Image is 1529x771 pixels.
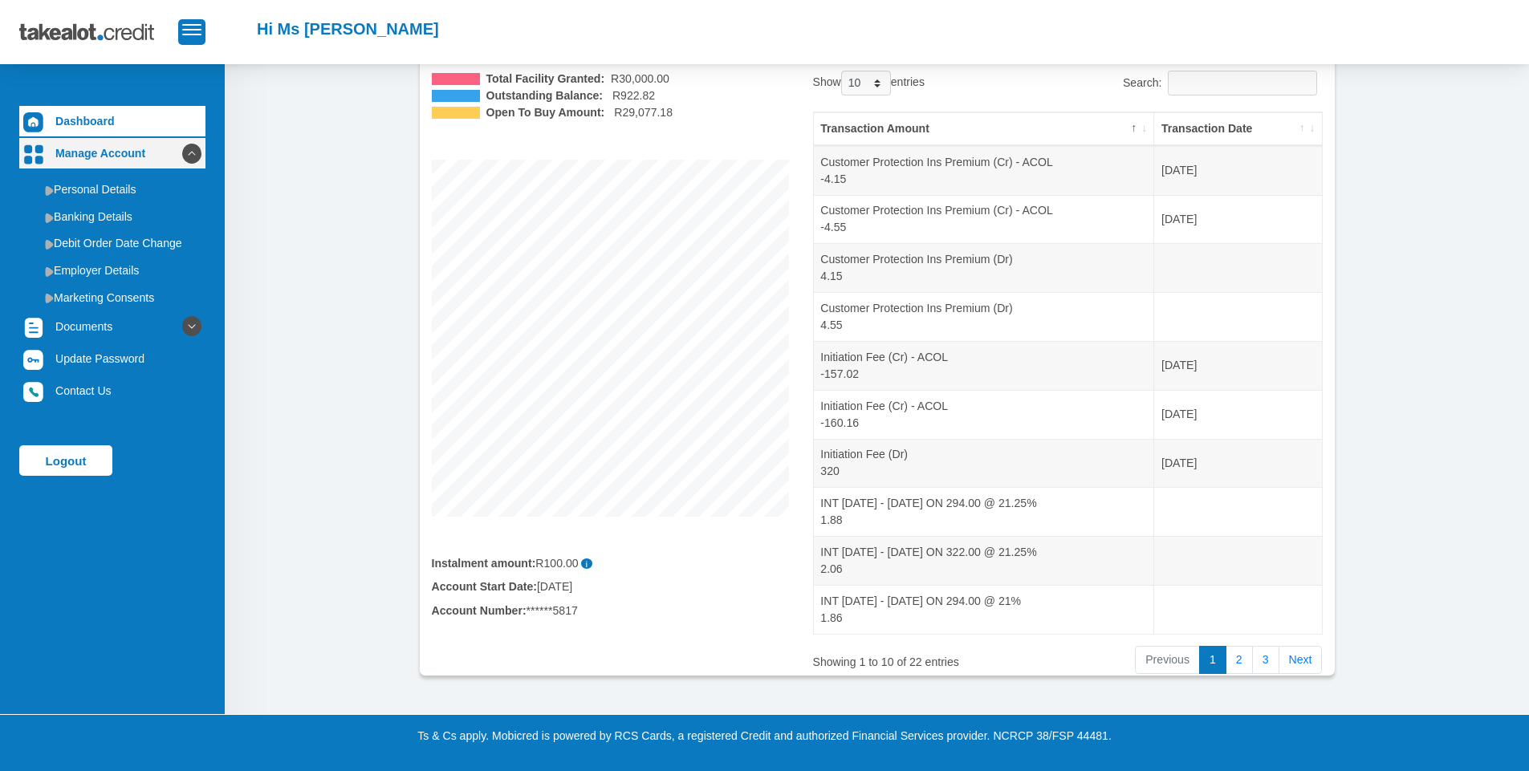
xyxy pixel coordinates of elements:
[1226,646,1253,675] a: 2
[611,71,669,87] span: R30,000.00
[19,311,205,342] a: Documents
[1279,646,1323,675] a: Next
[1252,646,1279,675] a: 3
[813,644,1011,671] div: Showing 1 to 10 of 22 entries
[1154,439,1321,488] td: [DATE]
[19,258,205,283] a: Employer Details
[612,87,655,104] span: R922.82
[614,104,673,121] span: R29,077.18
[814,292,1155,341] td: Customer Protection Ins Premium (Dr) 4.55
[19,285,205,310] a: Marketing Consents
[19,204,205,229] a: Banking Details
[432,555,789,572] div: R100.00
[432,580,537,593] b: Account Start Date:
[814,536,1155,585] td: INT [DATE] - [DATE] ON 322.00 @ 21.25% 2.06
[814,487,1155,536] td: INT [DATE] - [DATE] ON 294.00 @ 21.25% 1.88
[257,19,439,39] h2: Hi Ms [PERSON_NAME]
[1199,646,1226,675] a: 1
[45,266,54,277] img: menu arrow
[814,195,1155,244] td: Customer Protection Ins Premium (Cr) - ACOL -4.55
[814,390,1155,439] td: Initiation Fee (Cr) - ACOL -160.16
[1154,341,1321,390] td: [DATE]
[432,604,527,617] b: Account Number:
[814,341,1155,390] td: Initiation Fee (Cr) - ACOL -157.02
[19,12,178,52] img: takealot_credit_logo.svg
[486,104,605,121] b: Open To Buy Amount:
[814,146,1155,195] td: Customer Protection Ins Premium (Cr) - ACOL -4.15
[45,213,54,223] img: menu arrow
[813,71,925,95] label: Show entries
[814,112,1155,146] th: Transaction Amount: activate to sort column descending
[19,343,205,374] a: Update Password
[1154,390,1321,439] td: [DATE]
[841,71,891,95] select: Showentries
[1123,71,1323,95] label: Search:
[814,585,1155,634] td: INT [DATE] - [DATE] ON 294.00 @ 21% 1.86
[45,185,54,196] img: menu arrow
[814,439,1155,488] td: Initiation Fee (Dr) 320
[1154,195,1321,244] td: [DATE]
[486,87,604,104] b: Outstanding Balance:
[19,177,205,202] a: Personal Details
[1154,146,1321,195] td: [DATE]
[19,106,205,136] a: Dashboard
[1168,71,1317,95] input: Search:
[1154,112,1321,146] th: Transaction Date: activate to sort column ascending
[319,728,1210,745] p: Ts & Cs apply. Mobicred is powered by RCS Cards, a registered Credit and authorized Financial Ser...
[45,293,54,303] img: menu arrow
[420,578,801,595] div: [DATE]
[19,138,205,168] a: Manage Account
[19,375,205,406] a: Contact Us
[432,557,536,570] b: Instalment amount:
[486,71,605,87] b: Total Facility Granted:
[19,230,205,256] a: Debit Order Date Change
[581,558,593,569] span: i
[814,243,1155,292] td: Customer Protection Ins Premium (Dr) 4.15
[45,239,54,250] img: menu arrow
[19,445,112,476] a: Logout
